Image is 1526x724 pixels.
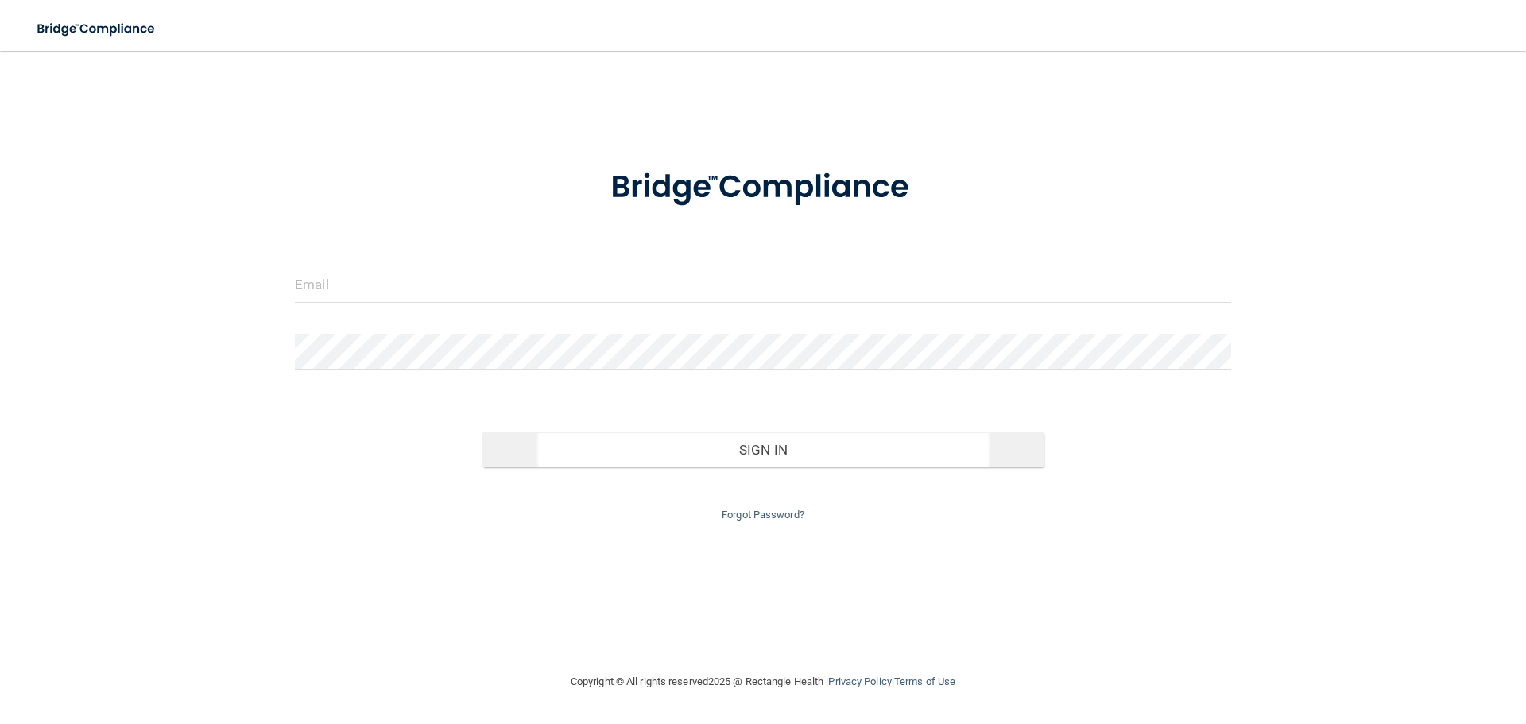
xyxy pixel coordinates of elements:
[295,267,1231,303] input: Email
[482,432,1044,467] button: Sign In
[828,676,891,687] a: Privacy Policy
[24,13,170,45] img: bridge_compliance_login_screen.278c3ca4.svg
[894,676,955,687] a: Terms of Use
[578,146,948,229] img: bridge_compliance_login_screen.278c3ca4.svg
[473,656,1053,707] div: Copyright © All rights reserved 2025 @ Rectangle Health | |
[722,509,804,521] a: Forgot Password?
